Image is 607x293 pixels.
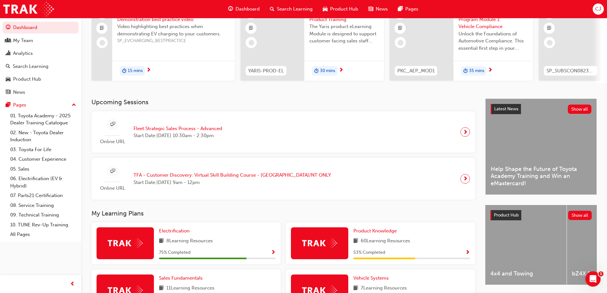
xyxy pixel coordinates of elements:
[134,125,222,132] span: Fleet Strategic Sales Process - Advanced
[361,284,407,292] span: 7 Learning Resources
[376,5,388,13] span: News
[70,280,75,288] span: prev-icon
[270,5,274,13] span: search-icon
[159,227,192,235] a: Electrification
[488,68,493,73] span: next-icon
[134,179,331,186] span: Start Date: [DATE] 9am - 12pm
[13,50,33,57] div: Analytics
[314,67,319,75] span: duration-icon
[241,4,384,81] a: YARIS-PROD-EL2025 Yaris Hatch Product TrainingThe Yaris product eLearning Module is designed to s...
[398,24,402,33] span: booktick-icon
[3,61,79,72] a: Search Learning
[8,164,79,174] a: 05. Sales
[398,40,403,46] span: learningRecordVerb_NONE-icon
[393,3,423,16] a: pages-iconPages
[6,90,11,95] span: news-icon
[91,4,235,81] a: Toyota Electrified: Charging Demonstration best practice videoVideo highlighting best practices w...
[3,22,79,33] a: Dashboard
[97,163,470,194] a: Online URLTFA - Customer Discovery: Virtual Skill Building Course - [GEOGRAPHIC_DATA]/NT ONLYStar...
[6,38,11,44] span: people-icon
[309,23,379,45] span: The Yaris product eLearning Module is designed to support customer facing sales staff with introd...
[3,86,79,98] a: News
[8,210,79,220] a: 09. Technical Training
[547,40,553,46] span: learningRecordVerb_NONE-icon
[166,284,214,292] span: 11 Learning Resources
[159,249,191,256] span: 75 % Completed
[248,67,284,75] span: YARIS-PROD-EL
[97,185,128,192] span: Online URL
[159,275,203,281] span: Sales Fundamentals
[8,154,79,164] a: 04. Customer Experience
[353,237,358,245] span: book-icon
[13,101,26,109] div: Pages
[330,5,358,13] span: Product Hub
[8,201,79,210] a: 08. Service Training
[271,250,276,256] span: Show Progress
[318,3,363,16] a: car-iconProduct Hub
[159,237,164,245] span: book-icon
[595,5,601,13] span: CJ
[598,271,603,276] span: 1
[494,106,518,112] span: Latest News
[353,249,385,256] span: 53 % Completed
[593,4,604,15] button: CJ
[485,99,597,195] a: Latest NewsShow allHelp Shape the Future of Toyota Academy Training and Win an eMastercard!
[117,23,230,37] span: Video highlighting best practices when demonstrating EV charging to your customers.
[397,67,435,75] span: PKC_AEP_MOD1
[13,89,25,96] div: News
[363,3,393,16] a: news-iconNews
[398,5,403,13] span: pages-icon
[491,165,591,187] span: Help Shape the Future of Toyota Academy Training and Win an eMastercard!
[361,237,410,245] span: 60 Learning Resources
[117,37,230,45] span: SP_EVCHARGING_BESTPRACTICE
[469,67,484,75] span: 35 mins
[8,191,79,201] a: 07. Parts21 Certification
[465,249,470,257] button: Show Progress
[3,99,79,111] button: Pages
[122,67,126,75] span: duration-icon
[8,128,79,145] a: 02. New - Toyota Dealer Induction
[271,249,276,257] button: Show Progress
[320,67,335,75] span: 30 mins
[3,20,79,99] button: DashboardMy TeamAnalyticsSearch LearningProduct HubNews
[6,102,11,108] span: pages-icon
[368,5,373,13] span: news-icon
[465,250,470,256] span: Show Progress
[353,228,397,234] span: Product Knowledge
[3,35,79,47] a: My Team
[8,174,79,191] a: 06. Electrification (EV & Hybrid)
[6,25,11,31] span: guage-icon
[8,145,79,155] a: 03. Toyota For Life
[353,275,389,281] span: Vehicle Systems
[228,5,233,13] span: guage-icon
[568,211,592,220] button: Show all
[6,51,11,56] span: chart-icon
[97,138,128,145] span: Online URL
[547,24,552,33] span: booktick-icon
[249,24,253,33] span: booktick-icon
[91,99,475,106] h3: Upcoming Sessions
[166,237,213,245] span: 8 Learning Resources
[390,4,533,81] a: 0PKC_AEP_MOD1Automotive Essentials Program Module 1: Vehicle ComplianceUnlock the Foundations of ...
[13,37,33,44] div: My Team
[223,3,265,16] a: guage-iconDashboard
[8,230,79,239] a: All Pages
[110,167,115,175] span: sessionType_ONLINE_URL-icon
[99,40,105,46] span: learningRecordVerb_NONE-icon
[302,238,337,248] img: Trak
[3,73,79,85] a: Product Hub
[110,121,115,128] span: sessionType_ONLINE_URL-icon
[8,111,79,128] a: 01. Toyota Academy - 2025 Dealer Training Catalogue
[146,68,151,73] span: next-icon
[100,24,104,33] span: booktick-icon
[3,2,54,16] img: Trak
[8,220,79,230] a: 10. TUNE Rev-Up Training
[277,5,313,13] span: Search Learning
[134,132,222,139] span: Start Date: [DATE] 10:30am - 2:30pm
[494,212,519,218] span: Product Hub
[91,210,475,217] h3: My Learning Plans
[490,210,592,220] a: Product HubShow all
[353,275,391,282] a: Vehicle Systems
